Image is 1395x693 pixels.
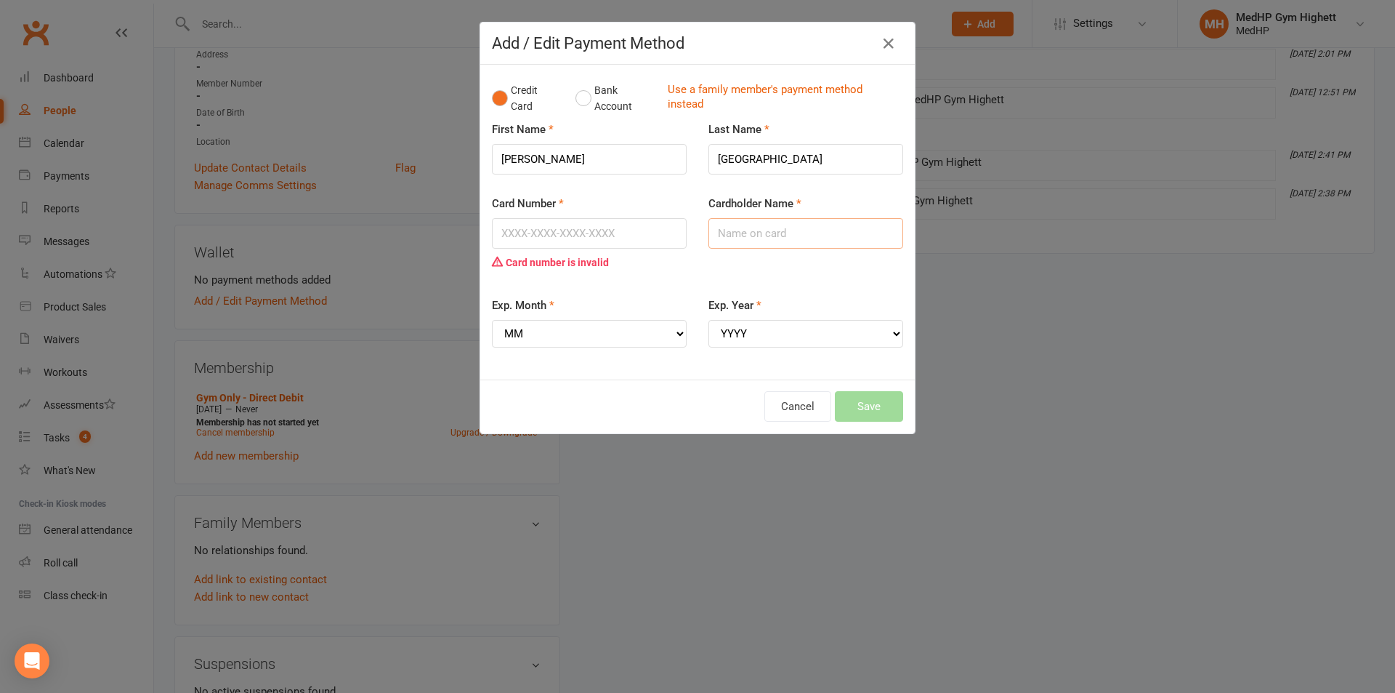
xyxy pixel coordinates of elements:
label: Exp. Month [492,297,554,314]
input: Name on card [708,218,903,249]
label: Cardholder Name [708,195,801,212]
input: XXXX-XXXX-XXXX-XXXX [492,218,687,249]
h4: Add / Edit Payment Method [492,34,903,52]
div: Open Intercom Messenger [15,644,49,678]
button: Cancel [764,391,831,422]
label: Exp. Year [708,297,761,314]
a: Use a family member's payment method instead [668,82,896,115]
button: Bank Account [575,76,656,121]
div: Card number is invalid [492,249,687,276]
label: First Name [492,121,554,138]
label: Card Number [492,195,564,212]
button: Close [877,32,900,55]
button: Credit Card [492,76,560,121]
label: Last Name [708,121,769,138]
